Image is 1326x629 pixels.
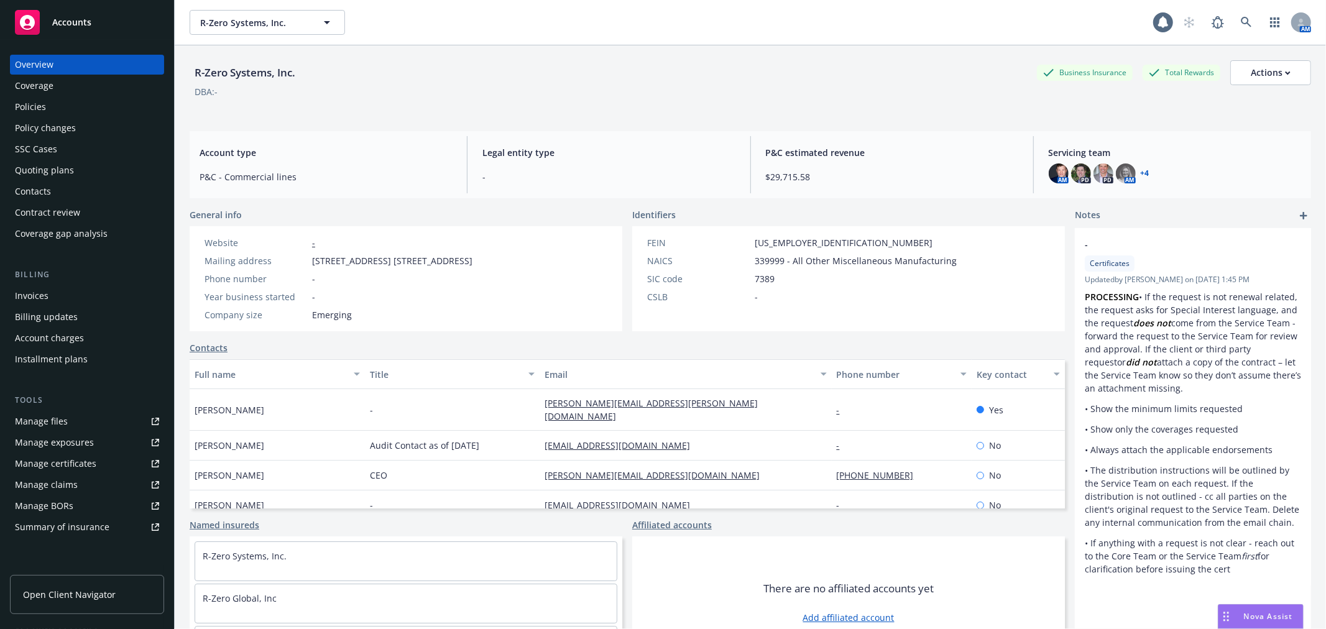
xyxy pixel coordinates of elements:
a: +4 [1141,170,1149,177]
div: Manage exposures [15,433,94,452]
span: - [370,403,373,416]
span: CEO [370,469,387,482]
a: Policy changes [10,118,164,138]
a: Manage certificates [10,454,164,474]
span: [US_EMPLOYER_IDENTIFICATION_NUMBER] [755,236,932,249]
a: Accounts [10,5,164,40]
div: Billing [10,269,164,281]
span: Open Client Navigator [23,588,116,601]
span: No [989,439,1001,452]
a: Affiliated accounts [632,518,712,531]
span: Emerging [312,308,352,321]
div: Phone number [837,368,953,381]
div: Manage claims [15,475,78,495]
a: Billing updates [10,307,164,327]
button: Phone number [832,359,972,389]
span: Identifiers [632,208,676,221]
div: NAICS [647,254,750,267]
a: Search [1234,10,1259,35]
a: [EMAIL_ADDRESS][DOMAIN_NAME] [545,439,700,451]
a: Quoting plans [10,160,164,180]
button: R-Zero Systems, Inc. [190,10,345,35]
span: - [370,498,373,512]
div: Title [370,368,522,381]
div: CSLB [647,290,750,303]
div: Tools [10,394,164,406]
div: Drag to move [1218,605,1234,628]
span: General info [190,208,242,221]
span: Notes [1075,208,1100,223]
a: Start snowing [1177,10,1202,35]
span: 339999 - All Other Miscellaneous Manufacturing [755,254,957,267]
div: Email [545,368,813,381]
a: SSC Cases [10,139,164,159]
a: [PERSON_NAME][EMAIL_ADDRESS][PERSON_NAME][DOMAIN_NAME] [545,397,758,422]
div: DBA: - [195,85,218,98]
div: Installment plans [15,349,88,369]
a: Manage claims [10,475,164,495]
span: Certificates [1090,258,1130,269]
span: - [482,170,735,183]
a: add [1296,208,1311,223]
img: photo [1049,163,1069,183]
span: $29,715.58 [766,170,1018,183]
div: Account charges [15,328,84,348]
div: Overview [15,55,53,75]
span: Nova Assist [1244,611,1293,622]
div: Full name [195,368,346,381]
p: • If the request is not renewal related, the request asks for Special Interest language, and the ... [1085,290,1301,395]
div: Key contact [977,368,1046,381]
a: R-Zero Systems, Inc. [203,550,287,562]
a: Add affiliated account [803,611,895,624]
img: photo [1071,163,1091,183]
a: Coverage gap analysis [10,224,164,244]
a: Coverage [10,76,164,96]
span: [PERSON_NAME] [195,469,264,482]
span: No [989,498,1001,512]
button: Full name [190,359,365,389]
a: Contacts [190,341,228,354]
button: Title [365,359,540,389]
div: FEIN [647,236,750,249]
a: Report a Bug [1205,10,1230,35]
button: Key contact [972,359,1065,389]
a: Summary of insurance [10,517,164,537]
p: • Always attach the applicable endorsements [1085,443,1301,456]
span: [PERSON_NAME] [195,498,264,512]
span: - [312,272,315,285]
a: R-Zero Global, Inc [203,592,277,604]
div: Invoices [15,286,48,306]
span: [STREET_ADDRESS] [STREET_ADDRESS] [312,254,472,267]
img: photo [1116,163,1136,183]
div: Analytics hub [10,562,164,574]
span: Legal entity type [482,146,735,159]
a: - [837,439,850,451]
div: Company size [205,308,307,321]
a: Account charges [10,328,164,348]
div: Actions [1251,61,1291,85]
span: Updated by [PERSON_NAME] on [DATE] 1:45 PM [1085,274,1301,285]
button: Email [540,359,831,389]
div: Mailing address [205,254,307,267]
span: P&C estimated revenue [766,146,1018,159]
em: does not [1133,317,1171,329]
strong: PROCESSING [1085,291,1139,303]
div: Year business started [205,290,307,303]
p: • The distribution instructions will be outlined by the Service Team on each request. If the dist... [1085,464,1301,529]
a: Policies [10,97,164,117]
a: [PHONE_NUMBER] [837,469,924,481]
span: Accounts [52,17,91,27]
div: Total Rewards [1143,65,1220,80]
div: Coverage [15,76,53,96]
em: did not [1126,356,1157,368]
a: Manage files [10,411,164,431]
div: Contacts [15,181,51,201]
a: Manage exposures [10,433,164,452]
span: [PERSON_NAME] [195,403,264,416]
span: Servicing team [1049,146,1301,159]
a: Installment plans [10,349,164,369]
div: -CertificatesUpdatedby [PERSON_NAME] on [DATE] 1:45 PMPROCESSING• If the request is not renewal r... [1075,228,1311,585]
span: Account type [200,146,452,159]
span: - [1085,238,1269,251]
span: Audit Contact as of [DATE] [370,439,479,452]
